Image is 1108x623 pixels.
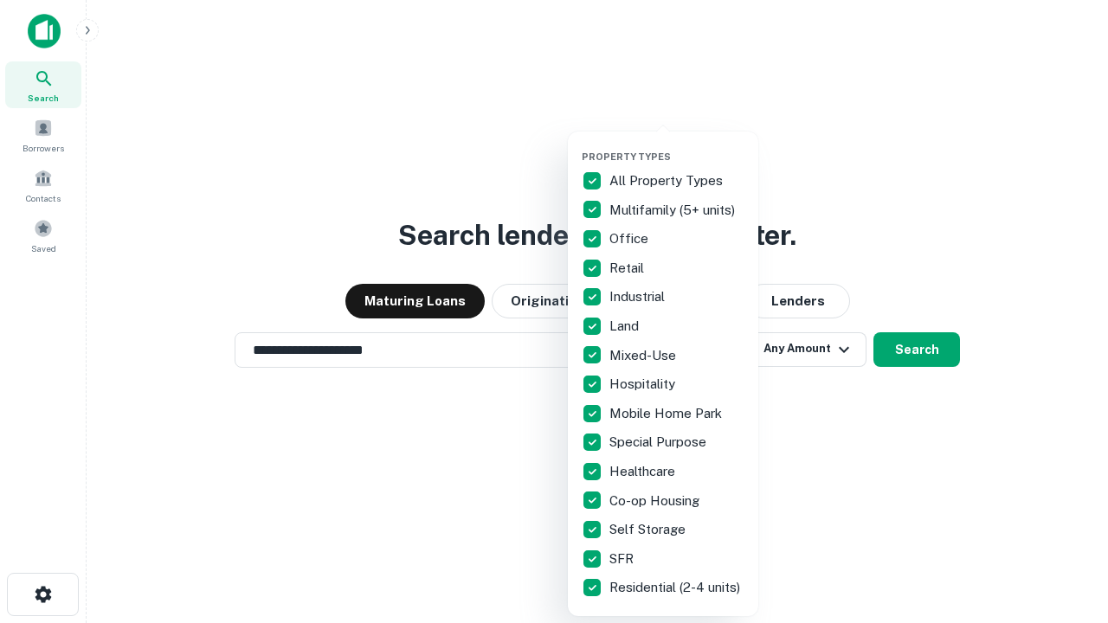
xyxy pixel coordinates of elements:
p: Mixed-Use [609,345,680,366]
p: Retail [609,258,647,279]
p: SFR [609,549,637,569]
p: Multifamily (5+ units) [609,200,738,221]
p: Co-op Housing [609,491,703,511]
p: Special Purpose [609,432,710,453]
p: Residential (2-4 units) [609,577,744,598]
span: Property Types [582,151,671,162]
p: All Property Types [609,170,726,191]
p: Industrial [609,286,668,307]
p: Hospitality [609,374,679,395]
iframe: Chat Widget [1021,485,1108,568]
p: Healthcare [609,461,679,482]
p: Self Storage [609,519,689,540]
p: Office [609,228,652,249]
p: Mobile Home Park [609,403,725,424]
p: Land [609,316,642,337]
